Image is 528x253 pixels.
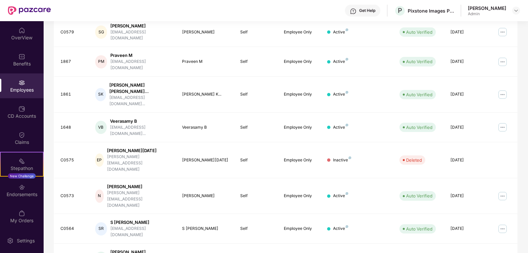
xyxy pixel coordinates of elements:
[350,8,357,15] img: svg+xml;base64,PHN2ZyBpZD0iSGVscC0zMngzMiIgeG1sbnM9Imh0dHA6Ly93d3cudzMub3JnLzIwMDAvc3ZnIiB3aWR0aD...
[333,91,348,98] div: Active
[468,5,506,11] div: [PERSON_NAME]
[60,124,85,131] div: 1648
[284,226,317,232] div: Employee Only
[398,7,402,15] span: P
[240,157,273,163] div: Self
[346,58,348,61] img: svg+xml;base64,PHN2ZyB4bWxucz0iaHR0cDovL3d3dy53My5vcmcvMjAwMC9zdmciIHdpZHRoPSI4IiBoZWlnaHQ9IjgiIH...
[333,29,348,35] div: Active
[450,124,483,131] div: [DATE]
[15,237,37,244] div: Settings
[110,118,172,124] div: Veerasamy B
[450,193,483,199] div: [DATE]
[107,148,172,154] div: [PERSON_NAME][DATE]
[240,59,273,65] div: Self
[95,25,107,39] div: SG
[95,121,107,134] div: VB
[95,55,107,68] div: PM
[406,124,433,131] div: Auto Verified
[240,91,273,98] div: Self
[19,158,25,164] img: svg+xml;base64,PHN2ZyB4bWxucz0iaHR0cDovL3d3dy53My5vcmcvMjAwMC9zdmciIHdpZHRoPSIyMSIgaGVpZ2h0PSIyMC...
[468,11,506,17] div: Admin
[346,192,348,195] img: svg+xml;base64,PHN2ZyB4bWxucz0iaHR0cDovL3d3dy53My5vcmcvMjAwMC9zdmciIHdpZHRoPSI4IiBoZWlnaHQ9IjgiIH...
[182,226,229,232] div: S [PERSON_NAME]
[107,190,172,209] div: [PERSON_NAME][EMAIL_ADDRESS][DOMAIN_NAME]
[406,192,433,199] div: Auto Verified
[240,124,273,131] div: Self
[406,58,433,65] div: Auto Verified
[182,59,229,65] div: Praveen M
[497,191,508,201] img: manageButton
[107,184,172,190] div: [PERSON_NAME]
[450,91,483,98] div: [DATE]
[182,91,229,98] div: [PERSON_NAME] K...
[110,23,171,29] div: [PERSON_NAME]
[333,157,351,163] div: Inactive
[19,105,25,112] img: svg+xml;base64,PHN2ZyBpZD0iQ0RfQWNjb3VudHMiIGRhdGEtbmFtZT0iQ0QgQWNjb3VudHMiIHhtbG5zPSJodHRwOi8vd3...
[7,237,14,244] img: svg+xml;base64,PHN2ZyBpZD0iU2V0dGluZy0yMHgyMCIgeG1sbnM9Imh0dHA6Ly93d3cudzMub3JnLzIwMDAvc3ZnIiB3aW...
[349,156,351,159] img: svg+xml;base64,PHN2ZyB4bWxucz0iaHR0cDovL3d3dy53My5vcmcvMjAwMC9zdmciIHdpZHRoPSI4IiBoZWlnaHQ9IjgiIH...
[95,88,106,101] div: SK
[95,190,104,203] div: N
[450,29,483,35] div: [DATE]
[19,132,25,138] img: svg+xml;base64,PHN2ZyBpZD0iQ2xhaW0iIHhtbG5zPSJodHRwOi8vd3d3LnczLm9yZy8yMDAwL3N2ZyIgd2lkdGg9IjIwIi...
[284,59,317,65] div: Employee Only
[497,122,508,133] img: manageButton
[182,29,229,35] div: [PERSON_NAME]
[60,226,85,232] div: C0564
[284,29,317,35] div: Employee Only
[359,8,375,13] div: Get Help
[497,57,508,67] img: manageButton
[110,52,171,59] div: Praveen M
[60,91,85,98] div: 1861
[450,157,483,163] div: [DATE]
[497,27,508,37] img: manageButton
[60,157,85,163] div: C0575
[182,157,229,163] div: [PERSON_NAME][DATE]
[406,29,433,35] div: Auto Verified
[8,173,36,179] div: New Challenge
[333,193,348,199] div: Active
[95,153,104,167] div: EP
[284,157,317,163] div: Employee Only
[346,225,348,228] img: svg+xml;base64,PHN2ZyB4bWxucz0iaHR0cDovL3d3dy53My5vcmcvMjAwMC9zdmciIHdpZHRoPSI4IiBoZWlnaHQ9IjgiIH...
[110,226,171,238] div: [EMAIL_ADDRESS][DOMAIN_NAME]
[19,27,25,34] img: svg+xml;base64,PHN2ZyBpZD0iSG9tZSIgeG1sbnM9Imh0dHA6Ly93d3cudzMub3JnLzIwMDAvc3ZnIiB3aWR0aD0iMjAiIG...
[1,165,43,172] div: Stepathon
[240,29,273,35] div: Self
[513,8,519,13] img: svg+xml;base64,PHN2ZyBpZD0iRHJvcGRvd24tMzJ4MzIiIHhtbG5zPSJodHRwOi8vd3d3LnczLm9yZy8yMDAwL3N2ZyIgd2...
[284,124,317,131] div: Employee Only
[182,124,229,131] div: Veerasamy B
[346,28,348,31] img: svg+xml;base64,PHN2ZyB4bWxucz0iaHR0cDovL3d3dy53My5vcmcvMjAwMC9zdmciIHdpZHRoPSI4IiBoZWlnaHQ9IjgiIH...
[408,8,454,14] div: Pixstone Images Private Limited
[346,91,348,94] img: svg+xml;base64,PHN2ZyB4bWxucz0iaHR0cDovL3d3dy53My5vcmcvMjAwMC9zdmciIHdpZHRoPSI4IiBoZWlnaHQ9IjgiIH...
[60,29,85,35] div: C0579
[107,154,172,173] div: [PERSON_NAME][EMAIL_ADDRESS][DOMAIN_NAME]
[240,193,273,199] div: Self
[110,29,171,42] div: [EMAIL_ADDRESS][DOMAIN_NAME]
[19,184,25,190] img: svg+xml;base64,PHN2ZyBpZD0iRW5kb3JzZW1lbnRzIiB4bWxucz0iaHR0cDovL3d3dy53My5vcmcvMjAwMC9zdmciIHdpZH...
[406,157,422,163] div: Deleted
[406,226,433,232] div: Auto Verified
[8,6,51,15] img: New Pazcare Logo
[110,59,171,71] div: [EMAIL_ADDRESS][DOMAIN_NAME]
[284,91,317,98] div: Employee Only
[109,95,171,107] div: [EMAIL_ADDRESS][DOMAIN_NAME]...
[406,91,433,98] div: Auto Verified
[346,124,348,126] img: svg+xml;base64,PHN2ZyB4bWxucz0iaHR0cDovL3d3dy53My5vcmcvMjAwMC9zdmciIHdpZHRoPSI4IiBoZWlnaHQ9IjgiIH...
[497,224,508,234] img: manageButton
[60,59,85,65] div: 1867
[284,193,317,199] div: Employee Only
[19,79,25,86] img: svg+xml;base64,PHN2ZyBpZD0iRW1wbG95ZWVzIiB4bWxucz0iaHR0cDovL3d3dy53My5vcmcvMjAwMC9zdmciIHdpZHRoPS...
[333,124,348,131] div: Active
[19,210,25,217] img: svg+xml;base64,PHN2ZyBpZD0iTXlfT3JkZXJzIiBkYXRhLW5hbWU9Ik15IE9yZGVycyIgeG1sbnM9Imh0dHA6Ly93d3cudz...
[333,59,348,65] div: Active
[110,219,171,226] div: S [PERSON_NAME]
[333,226,348,232] div: Active
[240,226,273,232] div: Self
[109,82,171,95] div: [PERSON_NAME] [PERSON_NAME]...
[19,53,25,60] img: svg+xml;base64,PHN2ZyBpZD0iQmVuZWZpdHMiIHhtbG5zPSJodHRwOi8vd3d3LnczLm9yZy8yMDAwL3N2ZyIgd2lkdGg9Ij...
[60,193,85,199] div: C0573
[450,59,483,65] div: [DATE]
[110,124,172,137] div: [EMAIL_ADDRESS][DOMAIN_NAME]...
[497,89,508,100] img: manageButton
